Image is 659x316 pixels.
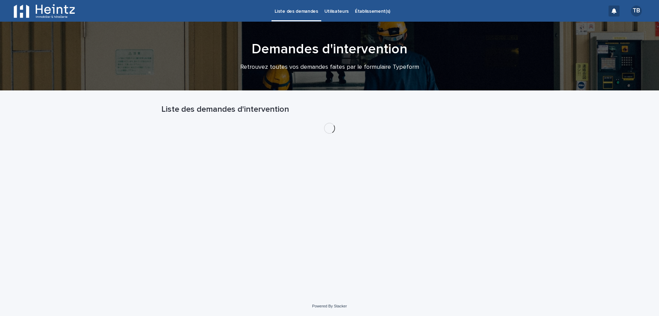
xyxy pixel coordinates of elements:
[192,64,467,71] p: Retrouvez toutes vos demandes faites par le formulaire Typeform
[161,41,498,57] h1: Demandes d'intervention
[14,4,75,18] img: EFlGaIRiOEbp5xoNxufA
[312,304,347,308] a: Powered By Stacker
[631,6,642,17] div: TB
[161,105,498,115] h1: Liste des demandes d'intervention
